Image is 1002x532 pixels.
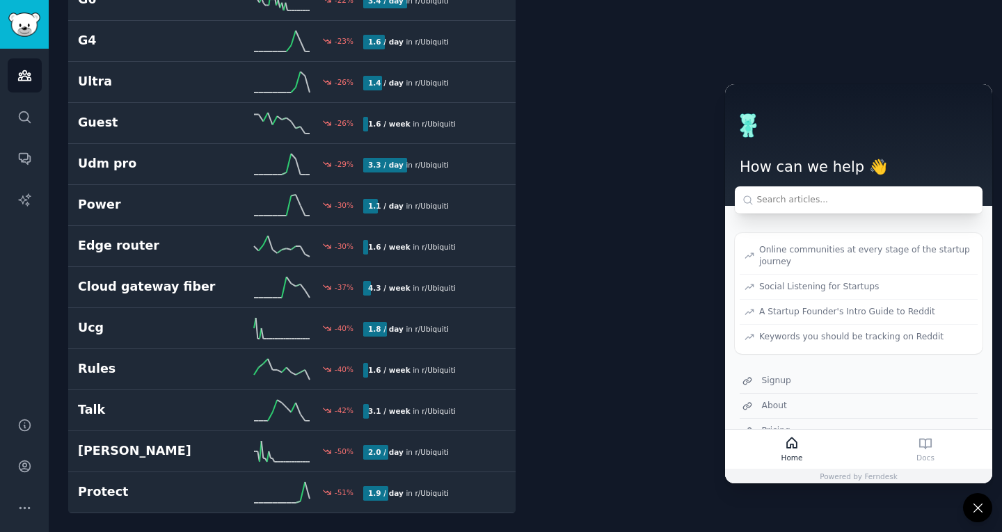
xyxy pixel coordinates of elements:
span: r/ Ubiquiti [422,243,455,251]
h2: [PERSON_NAME] [78,442,221,460]
a: Protect-51%1.9 / dayin r/Ubiquiti [68,472,516,513]
a: Guest-26%1.6 / weekin r/Ubiquiti [68,103,516,144]
div: -30 % [335,241,353,251]
span: r/ Ubiquiti [415,38,448,46]
b: 1.6 / week [368,366,411,374]
a: [PERSON_NAME]-50%2.0 / dayin r/Ubiquiti [68,431,516,472]
span: r/ Ubiquiti [415,489,448,497]
b: 1.9 / day [368,489,404,497]
span: r/ Ubiquiti [415,202,448,210]
h2: Talk [78,401,221,419]
h2: Guest [78,114,221,131]
a: Rules-40%1.6 / weekin r/Ubiquiti [68,349,516,390]
div: in [363,199,454,213]
a: Ucg-40%1.8 / dayin r/Ubiquiti [68,308,516,349]
b: 3.3 / day [368,161,404,169]
div: in [363,445,454,460]
div: in [363,404,461,419]
div: -30 % [335,200,353,210]
span: r/ Ubiquiti [415,448,448,456]
div: in [363,322,454,337]
span: r/ Ubiquiti [415,79,448,87]
div: in [363,35,454,49]
h2: Ultra [78,73,221,90]
span: r/ Ubiquiti [415,325,448,333]
div: in [363,281,461,296]
b: 1.1 / day [368,202,404,210]
span: r/ Ubiquiti [422,284,455,292]
b: 1.6 / week [368,243,411,251]
div: in [363,486,454,501]
div: -23 % [335,36,353,46]
h2: Edge router [78,237,221,255]
a: Talk-42%3.1 / weekin r/Ubiquiti [68,390,516,431]
div: -40 % [335,364,353,374]
b: 1.8 / day [368,325,404,333]
a: Udm pro-29%3.3 / dayin r/Ubiquiti [68,144,516,185]
h2: Protect [78,483,221,501]
h2: Udm pro [78,155,221,172]
div: -37 % [335,282,353,292]
span: r/ Ubiquiti [422,407,455,415]
div: -26 % [335,118,353,128]
div: -50 % [335,446,353,456]
b: 2.0 / day [368,448,404,456]
div: -51 % [335,487,353,497]
b: 1.6 / day [368,38,404,46]
h2: Ucg [78,319,221,337]
a: Power-30%1.1 / dayin r/Ubiquiti [68,185,516,226]
a: Cloud gateway fiber-37%4.3 / weekin r/Ubiquiti [68,267,516,308]
b: 4.3 / week [368,284,411,292]
b: 1.6 / week [368,120,411,128]
div: -26 % [335,77,353,87]
div: in [363,158,454,172]
div: -40 % [335,323,353,333]
div: in [363,76,454,90]
div: in [363,363,461,378]
span: r/ Ubiquiti [422,366,455,374]
span: r/ Ubiquiti [415,161,448,169]
div: in [363,117,461,131]
h2: Rules [78,360,221,378]
a: G4-23%1.6 / dayin r/Ubiquiti [68,21,516,62]
div: -42 % [335,405,353,415]
span: r/ Ubiquiti [422,120,455,128]
h2: Cloud gateway fiber [78,278,221,296]
a: Ultra-26%1.4 / dayin r/Ubiquiti [68,62,516,103]
div: -29 % [335,159,353,169]
h2: Power [78,196,221,213]
img: GummySearch logo [8,13,40,37]
h2: G4 [78,32,221,49]
b: 1.4 / day [368,79,404,87]
b: 3.1 / week [368,407,411,415]
div: in [363,240,461,255]
a: Edge router-30%1.6 / weekin r/Ubiquiti [68,226,516,267]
